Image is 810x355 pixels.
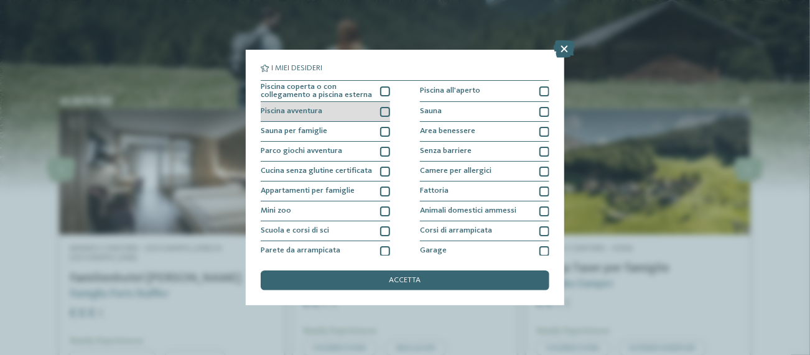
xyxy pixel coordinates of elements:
span: Piscina avventura [261,108,322,116]
span: Piscina coperta o con collegamento a piscina esterna [261,83,373,99]
span: I miei desideri [271,65,322,73]
span: Fattoria [420,187,449,195]
span: Appartamenti per famiglie [261,187,355,195]
span: Camere per allergici [420,167,491,175]
span: Piscina all'aperto [420,87,480,95]
span: Parco giochi avventura [261,147,342,155]
span: Sauna [420,108,442,116]
span: Parete da arrampicata [261,247,340,255]
span: Garage [420,247,447,255]
span: Mini zoo [261,207,291,215]
span: Area benessere [420,127,475,136]
span: Cucina senza glutine certificata [261,167,372,175]
span: Senza barriere [420,147,472,155]
span: accetta [389,277,421,285]
span: Corsi di arrampicata [420,227,492,235]
span: Animali domestici ammessi [420,207,516,215]
span: Sauna per famiglie [261,127,327,136]
span: Scuola e corsi di sci [261,227,329,235]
